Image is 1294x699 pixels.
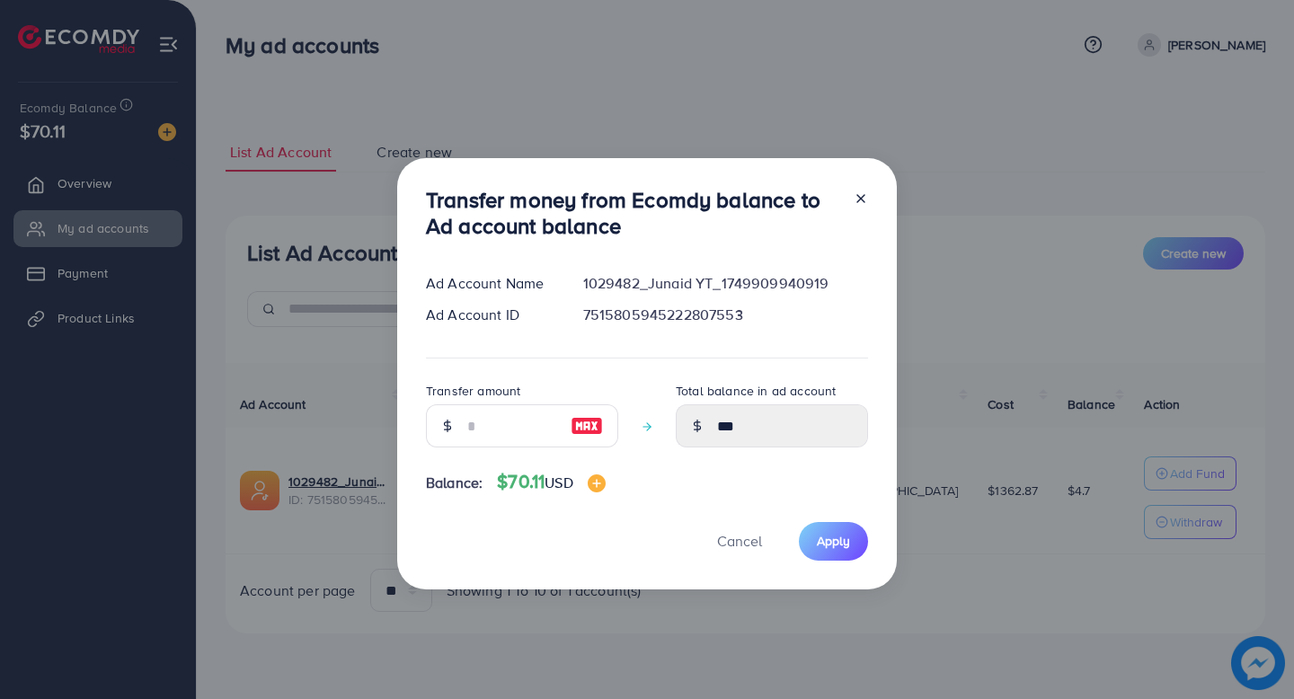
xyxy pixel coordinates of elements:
[426,187,839,239] h3: Transfer money from Ecomdy balance to Ad account balance
[545,473,572,492] span: USD
[569,305,882,325] div: 7515805945222807553
[799,522,868,561] button: Apply
[676,382,836,400] label: Total balance in ad account
[426,473,483,493] span: Balance:
[569,273,882,294] div: 1029482_Junaid YT_1749909940919
[571,415,603,437] img: image
[817,532,850,550] span: Apply
[695,522,784,561] button: Cancel
[426,382,520,400] label: Transfer amount
[717,531,762,551] span: Cancel
[412,273,569,294] div: Ad Account Name
[497,471,605,493] h4: $70.11
[412,305,569,325] div: Ad Account ID
[588,474,606,492] img: image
